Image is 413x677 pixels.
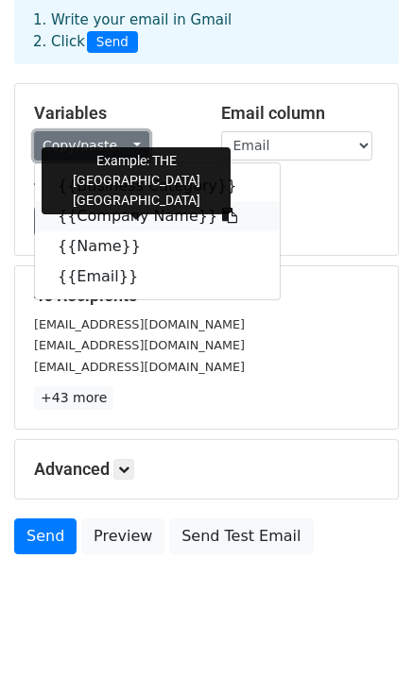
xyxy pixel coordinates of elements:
[34,386,113,410] a: +43 more
[34,131,149,161] a: Copy/paste...
[14,518,77,554] a: Send
[34,338,245,352] small: [EMAIL_ADDRESS][DOMAIN_NAME]
[318,586,413,677] iframe: Chat Widget
[34,103,193,124] h5: Variables
[35,171,280,201] a: {{Business Category}}
[221,103,380,124] h5: Email column
[34,317,245,331] small: [EMAIL_ADDRESS][DOMAIN_NAME]
[35,201,280,231] a: {{Company Name}}
[169,518,313,554] a: Send Test Email
[35,231,280,262] a: {{Name}}
[87,31,138,54] span: Send
[34,360,245,374] small: [EMAIL_ADDRESS][DOMAIN_NAME]
[42,147,231,214] div: Example: THE [GEOGRAPHIC_DATA] [GEOGRAPHIC_DATA]
[81,518,164,554] a: Preview
[19,9,394,53] div: 1. Write your email in Gmail 2. Click
[34,459,379,480] h5: Advanced
[35,262,280,292] a: {{Email}}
